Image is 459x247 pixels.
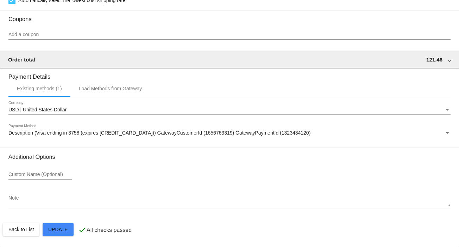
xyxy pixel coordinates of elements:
[8,57,35,63] span: Order total
[48,227,68,232] span: Update
[8,11,451,22] h3: Coupons
[8,107,451,113] mat-select: Currency
[3,223,39,236] button: Back to List
[43,223,74,236] button: Update
[8,68,451,80] h3: Payment Details
[8,227,34,232] span: Back to List
[78,226,87,234] mat-icon: check
[87,227,132,233] p: All checks passed
[17,86,62,91] div: Existing methods (1)
[8,130,451,136] mat-select: Payment Method
[8,32,451,38] input: Add a coupon
[8,154,451,160] h3: Additional Options
[79,86,142,91] div: Load Methods from Gateway
[8,107,67,112] span: USD | United States Dollar
[8,172,72,177] input: Custom Name (Optional)
[426,57,442,63] span: 121.46
[8,130,310,136] span: Description (Visa ending in 3758 (expires [CREDIT_CARD_DATA])) GatewayCustomerId (1656763319) Gat...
